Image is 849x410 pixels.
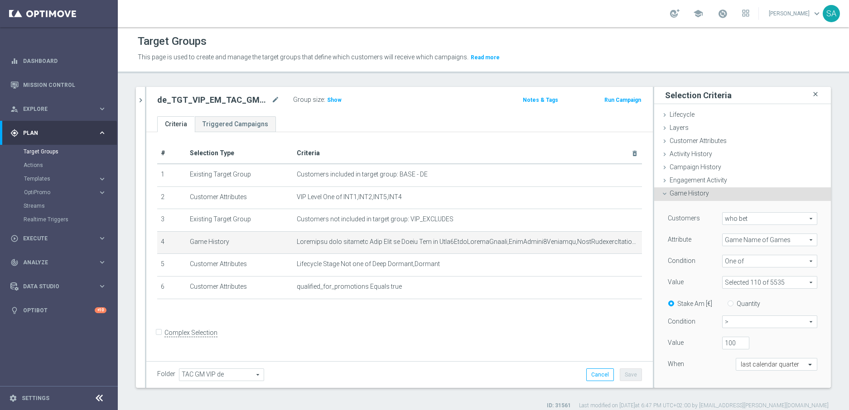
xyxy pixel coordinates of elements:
[10,306,19,315] i: lightbulb
[24,176,98,181] div: Templates
[665,90,732,100] h3: Selection Criteria
[668,317,695,325] label: Condition
[10,57,107,65] button: equalizer Dashboard
[10,234,98,243] div: Execute
[811,88,820,100] i: close
[10,57,19,65] i: equalizer
[10,307,107,314] button: lightbulb Optibot +10
[24,186,117,199] div: OptiPromo
[668,214,700,222] label: Customers
[10,235,107,242] button: play_circle_outline Execute keyboard_arrow_right
[157,276,186,299] td: 6
[10,129,107,137] button: gps_fixed Plan keyboard_arrow_right
[670,124,689,131] span: Layers
[736,358,817,371] ng-select: last calendar quarter
[324,96,325,104] label: :
[186,276,293,299] td: Customer Attributes
[668,360,684,368] label: When
[23,284,98,289] span: Data Studio
[677,300,712,308] label: Stake Am [€]
[157,209,186,232] td: 3
[23,298,95,322] a: Optibot
[470,52,501,62] button: Read more
[547,402,571,410] label: ID: 31561
[670,150,712,157] span: Activity History
[631,150,638,157] i: delete_forever
[24,175,107,182] button: Templates keyboard_arrow_right
[768,7,823,20] a: [PERSON_NAME]keyboard_arrow_down
[723,277,817,288] span: Live2HandCasinoHoldem LiveAlways8Baccarat LiveAmericanRoulette LiveAutoRoulette LiveBacBoAoVivo a...
[157,164,186,186] td: 1
[98,175,106,183] i: keyboard_arrow_right
[24,202,94,210] a: Streams
[24,189,107,196] button: OptiPromo keyboard_arrow_right
[10,298,106,322] div: Optibot
[297,193,402,201] span: VIP Level One of INT1,INT2,INT5,INT4
[24,172,117,186] div: Templates
[157,143,186,164] th: #
[670,176,727,184] span: Engagement Activity
[297,238,638,246] span: Loremipsu dolo sitametc Adip Elit se Doeiu Tem in Utla6EtdoLoremaGnaali,EnimAdmini8Veniamqu,NostR...
[10,129,19,137] i: gps_fixed
[297,260,440,268] span: Lifecycle Stage Not one of Deep Dormant,Dormant
[186,143,293,164] th: Selection Type
[22,396,49,401] a: Settings
[10,49,106,73] div: Dashboard
[157,116,195,132] a: Criteria
[157,370,175,378] label: Folder
[603,95,642,105] button: Run Campaign
[668,257,695,265] label: Condition
[297,215,453,223] span: Customers not included in target group: VIP_EXCLUDES
[668,338,684,347] label: Value
[157,254,186,277] td: 5
[10,258,98,267] div: Analyze
[620,368,642,381] button: Save
[136,87,145,114] button: chevron_right
[10,283,107,290] button: Data Studio keyboard_arrow_right
[24,176,89,181] span: Templates
[668,235,691,243] label: Attribute
[186,164,293,186] td: Existing Target Group
[186,186,293,209] td: Customer Attributes
[10,259,107,266] button: track_changes Analyze keyboard_arrow_right
[24,162,94,169] a: Actions
[10,282,98,291] div: Data Studio
[23,236,98,241] span: Execute
[23,49,106,73] a: Dashboard
[186,254,293,277] td: Customer Attributes
[24,145,117,158] div: Target Groups
[98,282,106,291] i: keyboard_arrow_right
[157,231,186,254] td: 4
[136,96,145,105] i: chevron_right
[98,105,106,113] i: keyboard_arrow_right
[24,190,98,195] div: OptiPromo
[23,106,98,112] span: Explore
[98,258,106,267] i: keyboard_arrow_right
[737,300,760,308] label: Quantity
[812,9,822,19] span: keyboard_arrow_down
[9,394,17,402] i: settings
[24,213,117,226] div: Realtime Triggers
[186,209,293,232] td: Existing Target Group
[24,216,94,223] a: Realtime Triggers
[23,130,98,136] span: Plan
[195,116,276,132] a: Triggered Campaigns
[138,53,468,61] span: This page is used to create and manage the target groups that define which customers will receive...
[10,234,19,243] i: play_circle_outline
[670,190,709,197] span: Game History
[24,158,117,172] div: Actions
[586,368,614,381] button: Cancel
[522,95,559,105] button: Notes & Tags
[10,105,107,113] button: person_search Explore keyboard_arrow_right
[23,260,98,265] span: Analyze
[293,96,324,104] label: Group size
